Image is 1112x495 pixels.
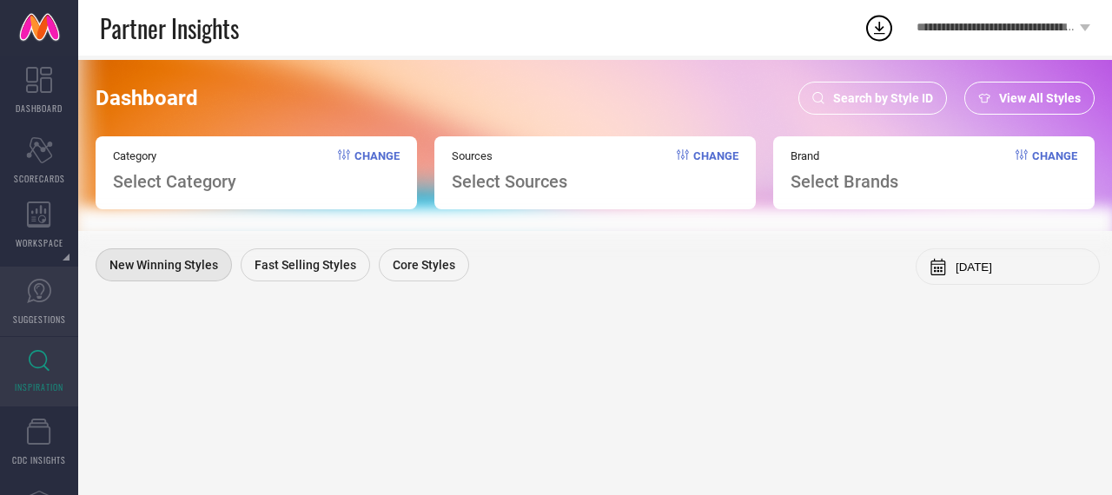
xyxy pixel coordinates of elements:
[1032,149,1077,192] span: Change
[354,149,400,192] span: Change
[13,313,66,326] span: SUGGESTIONS
[833,91,933,105] span: Search by Style ID
[15,380,63,393] span: INSPIRATION
[96,86,198,110] span: Dashboard
[255,258,356,272] span: Fast Selling Styles
[956,261,1086,274] input: Select month
[12,453,66,466] span: CDC INSIGHTS
[864,12,895,43] div: Open download list
[791,149,898,162] span: Brand
[999,91,1081,105] span: View All Styles
[791,171,898,192] span: Select Brands
[452,149,567,162] span: Sources
[693,149,738,192] span: Change
[16,236,63,249] span: WORKSPACE
[100,10,239,46] span: Partner Insights
[16,102,63,115] span: DASHBOARD
[452,171,567,192] span: Select Sources
[14,172,65,185] span: SCORECARDS
[113,171,236,192] span: Select Category
[113,149,236,162] span: Category
[393,258,455,272] span: Core Styles
[109,258,218,272] span: New Winning Styles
